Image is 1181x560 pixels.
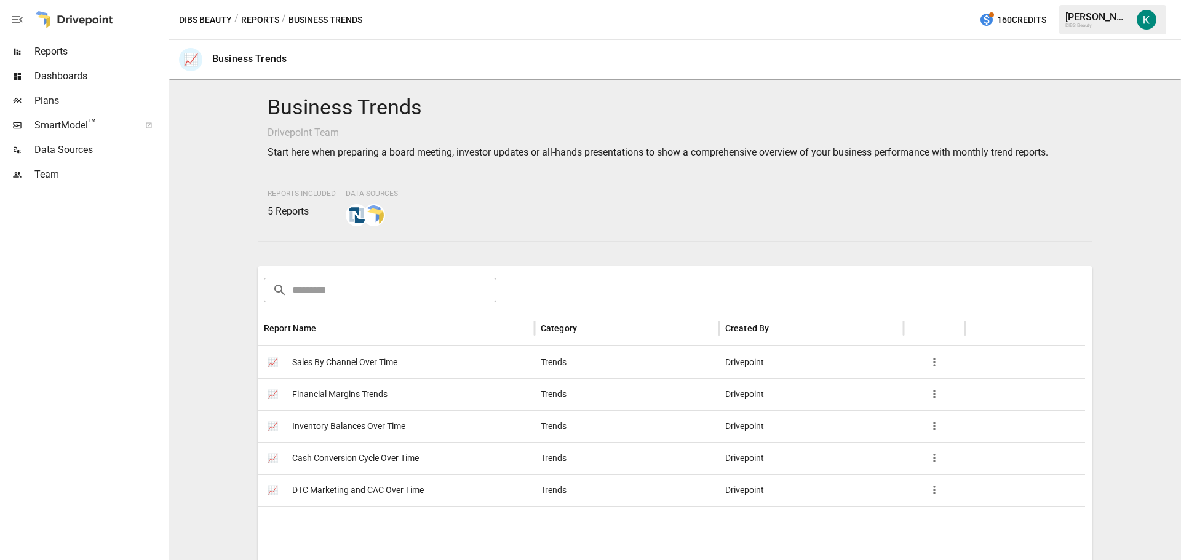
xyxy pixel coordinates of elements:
div: Drivepoint [719,346,904,378]
div: Category [541,323,577,333]
span: DTC Marketing and CAC Over Time [292,475,424,506]
span: Reports Included [268,189,336,198]
h4: Business Trends [268,95,1083,120]
button: 160Credits [974,9,1051,31]
p: 5 Reports [268,204,336,219]
div: Drivepoint [719,410,904,442]
img: netsuite [347,205,367,225]
div: Trends [535,442,719,474]
span: SmartModel [34,118,132,133]
span: 160 Credits [997,12,1046,28]
button: Sort [578,320,595,337]
span: Sales By Channel Over Time [292,347,397,378]
div: Drivepoint [719,442,904,474]
button: Sort [770,320,787,337]
button: DIBS Beauty [179,12,232,28]
div: / [234,12,239,28]
div: Created By [725,323,769,333]
span: Team [34,167,166,182]
span: Plans [34,93,166,108]
span: 📈 [264,385,282,403]
span: Dashboards [34,69,166,84]
div: Drivepoint [719,378,904,410]
span: 📈 [264,481,282,499]
button: Katherine Rose [1129,2,1164,37]
span: Data Sources [34,143,166,157]
div: Trends [535,410,719,442]
img: smart model [364,205,384,225]
div: [PERSON_NAME] [1065,11,1129,23]
p: Drivepoint Team [268,125,1083,140]
span: Cash Conversion Cycle Over Time [292,443,419,474]
div: Trends [535,346,719,378]
div: Report Name [264,323,317,333]
div: Trends [535,474,719,506]
span: Inventory Balances Over Time [292,411,405,442]
span: 📈 [264,449,282,467]
button: Sort [318,320,335,337]
button: Reports [241,12,279,28]
img: Katherine Rose [1137,10,1156,30]
span: Data Sources [346,189,398,198]
div: Business Trends [212,53,287,65]
span: Reports [34,44,166,59]
div: Drivepoint [719,474,904,506]
span: Financial Margins Trends [292,379,388,410]
div: DIBS Beauty [1065,23,1129,28]
div: 📈 [179,48,202,71]
span: ™ [88,116,97,132]
span: 📈 [264,417,282,435]
div: / [282,12,286,28]
span: 📈 [264,353,282,371]
div: Trends [535,378,719,410]
p: Start here when preparing a board meeting, investor updates or all-hands presentations to show a ... [268,145,1083,160]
